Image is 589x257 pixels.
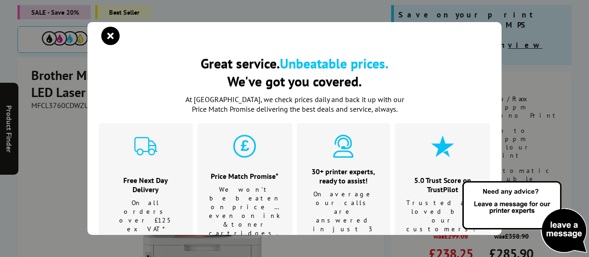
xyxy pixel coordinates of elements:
[110,199,181,234] p: On all orders over £125 ex VAT*
[233,135,256,158] img: price-promise-cyan.svg
[460,180,589,255] img: Open Live Chat window
[134,135,157,158] img: delivery-cyan.svg
[406,176,479,194] h3: 5.0 Trust Score on TrustPilot
[209,185,281,238] p: We won't be beaten on price …even on ink & toner cartridges.
[308,190,379,242] p: On average our calls are answered in just 3 rings!
[179,95,410,114] p: At [GEOGRAPHIC_DATA], we check prices daily and back it up with our Price Match Promise deliverin...
[104,29,117,43] button: close modal
[431,135,454,158] img: star-cyan.svg
[110,176,181,194] h3: Free Next Day Delivery
[308,167,379,185] h3: 30+ printer experts, ready to assist!
[406,199,479,234] p: Trusted and loved by our customers!
[209,171,281,181] h3: Price Match Promise*
[332,135,355,158] img: expert-cyan.svg
[280,54,388,72] b: Unbeatable prices.
[99,54,490,90] h2: Great service. We've got you covered.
